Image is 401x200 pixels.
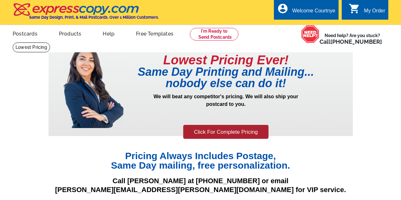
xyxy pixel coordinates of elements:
p: We will beat any competitor's pricing. We will also ship your postcard to you. [125,93,327,124]
a: Same Day Design, Print, & Mail Postcards. Over 1 Million Customers. [13,8,159,20]
a: Help [93,26,125,41]
a: Postcards [3,26,48,41]
span: Call [320,38,382,45]
h4: Same Day Design, Print, & Mail Postcards. Over 1 Million Customers. [29,15,159,20]
img: help [301,25,320,43]
p: Call [PERSON_NAME] at [PHONE_NUMBER] or email [PERSON_NAME][EMAIL_ADDRESS][PERSON_NAME][DOMAIN_NA... [49,177,353,195]
div: Welcome Courtnye [292,8,335,17]
i: shopping_cart [349,3,360,14]
span: Need help? Are you stuck? [320,32,385,45]
a: Products [49,26,92,41]
a: Click For Complete Pricing [183,125,268,139]
div: My Order [364,8,385,17]
img: prepricing-girl.png [63,42,124,128]
a: Free Templates [126,26,184,41]
h1: Lowest Pricing Ever! [125,54,327,66]
i: account_circle [277,3,288,14]
h1: Same Day Printing and Mailing... nobody else can do it! [125,66,327,89]
h1: Pricing Always Includes Postage, Same Day mailing, free personalization. [49,151,353,170]
a: [PHONE_NUMBER] [330,38,382,45]
a: shopping_cart My Order [349,7,385,15]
